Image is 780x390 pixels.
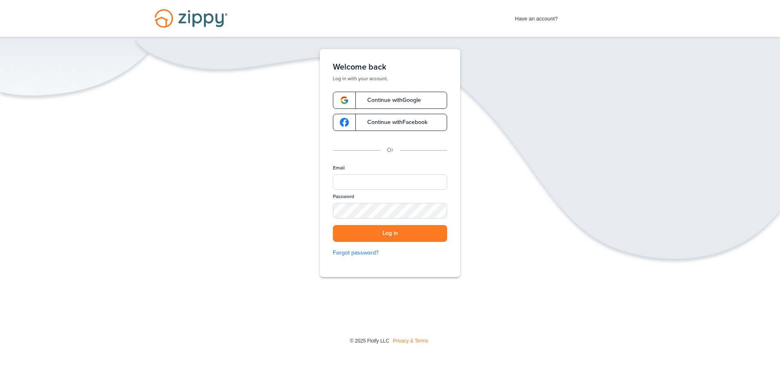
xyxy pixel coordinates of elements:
[387,146,393,155] p: Or
[333,62,447,72] h1: Welcome back
[333,174,447,190] input: Email
[333,225,447,242] button: Log in
[340,96,349,105] img: google-logo
[333,193,354,200] label: Password
[333,165,345,171] label: Email
[515,10,558,23] span: Have an account?
[333,248,447,257] a: Forgot password?
[333,75,447,82] p: Log in with your account.
[333,114,447,131] a: google-logoContinue withFacebook
[359,97,421,103] span: Continue with Google
[350,338,389,344] span: © 2025 Floify LLC
[333,203,447,219] input: Password
[340,118,349,127] img: google-logo
[333,92,447,109] a: google-logoContinue withGoogle
[359,119,427,125] span: Continue with Facebook
[393,338,428,344] a: Privacy & Terms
